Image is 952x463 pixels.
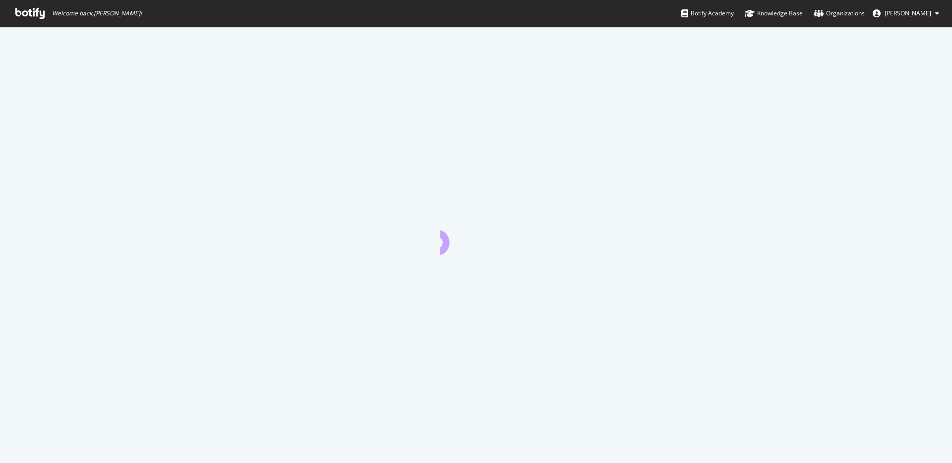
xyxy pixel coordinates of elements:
[52,9,142,17] span: Welcome back, [PERSON_NAME] !
[440,219,512,255] div: animation
[885,9,931,17] span: Kristina Fox
[865,5,947,21] button: [PERSON_NAME]
[681,8,734,18] div: Botify Academy
[814,8,865,18] div: Organizations
[745,8,803,18] div: Knowledge Base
